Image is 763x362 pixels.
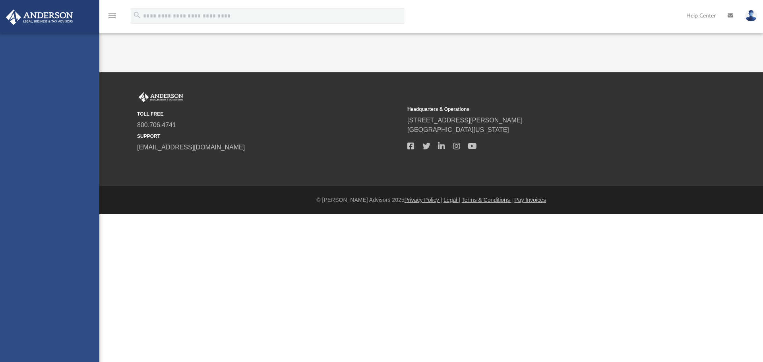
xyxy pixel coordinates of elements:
a: [GEOGRAPHIC_DATA][US_STATE] [407,126,509,133]
a: 800.706.4741 [137,122,176,128]
img: Anderson Advisors Platinum Portal [4,10,76,25]
a: Terms & Conditions | [462,197,513,203]
a: Legal | [443,197,460,203]
i: menu [107,11,117,21]
a: [STREET_ADDRESS][PERSON_NAME] [407,117,523,124]
i: search [133,11,141,19]
div: © [PERSON_NAME] Advisors 2025 [99,196,763,204]
a: Pay Invoices [514,197,546,203]
a: menu [107,15,117,21]
a: Privacy Policy | [405,197,442,203]
img: User Pic [745,10,757,21]
img: Anderson Advisors Platinum Portal [137,92,185,103]
small: SUPPORT [137,133,402,140]
small: TOLL FREE [137,110,402,118]
a: [EMAIL_ADDRESS][DOMAIN_NAME] [137,144,245,151]
small: Headquarters & Operations [407,106,672,113]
